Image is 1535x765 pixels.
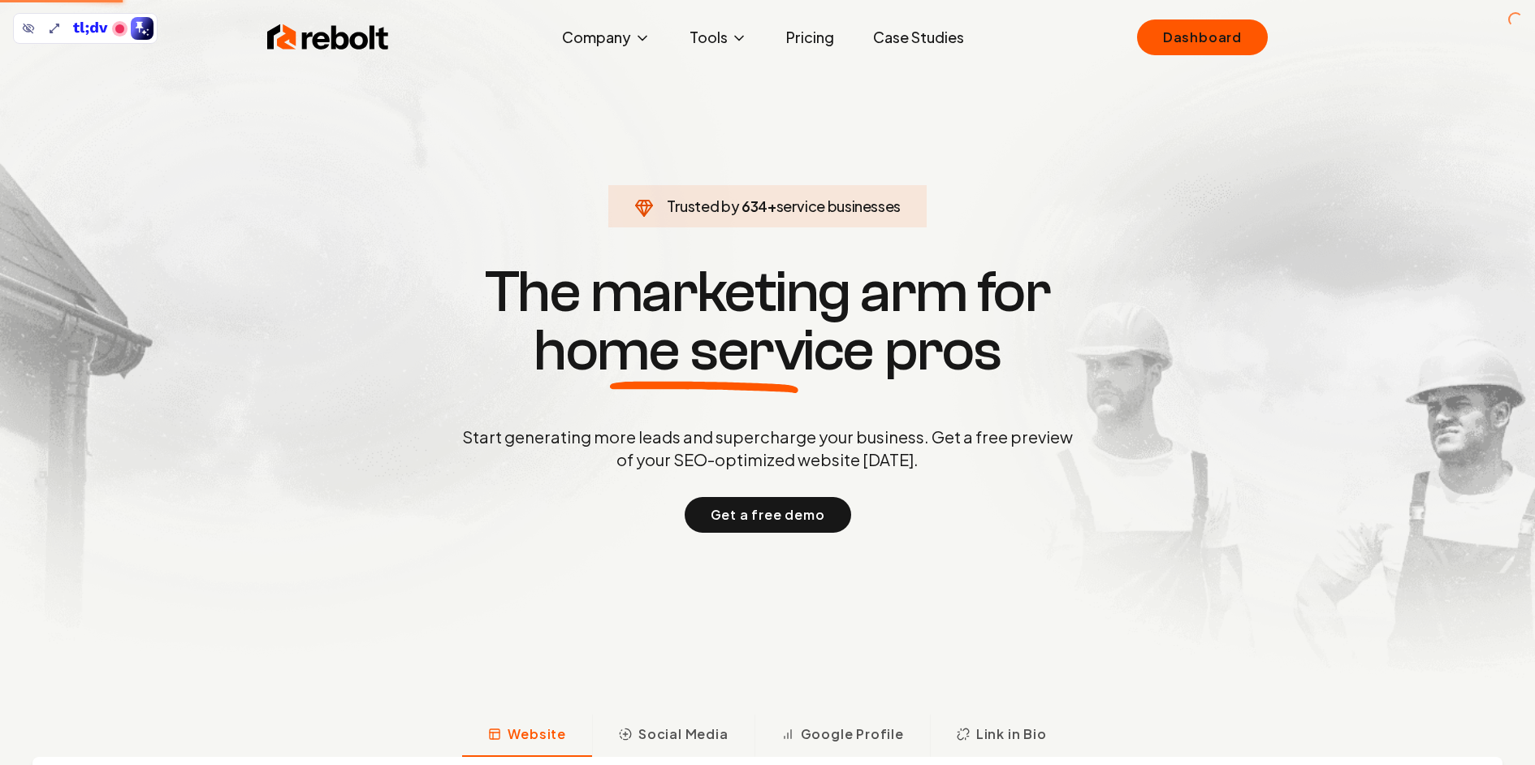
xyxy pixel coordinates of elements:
a: Dashboard [1137,19,1268,55]
span: 634 [742,195,767,218]
button: Tools [677,21,760,54]
span: Trusted by [667,197,739,215]
span: Website [508,724,566,744]
button: Link in Bio [930,715,1073,757]
a: Pricing [773,21,847,54]
button: Company [549,21,664,54]
button: Social Media [592,715,755,757]
span: Social Media [638,724,729,744]
span: Link in Bio [976,724,1047,744]
p: Start generating more leads and supercharge your business. Get a free preview of your SEO-optimiz... [459,426,1076,471]
span: service businesses [776,197,902,215]
a: Case Studies [860,21,977,54]
button: Google Profile [755,715,930,757]
span: + [767,197,776,215]
img: Rebolt Logo [267,21,389,54]
button: Get a free demo [685,497,851,533]
h1: The marketing arm for pros [378,263,1157,380]
span: home service [534,322,874,380]
span: Google Profile [801,724,904,744]
button: Website [462,715,592,757]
